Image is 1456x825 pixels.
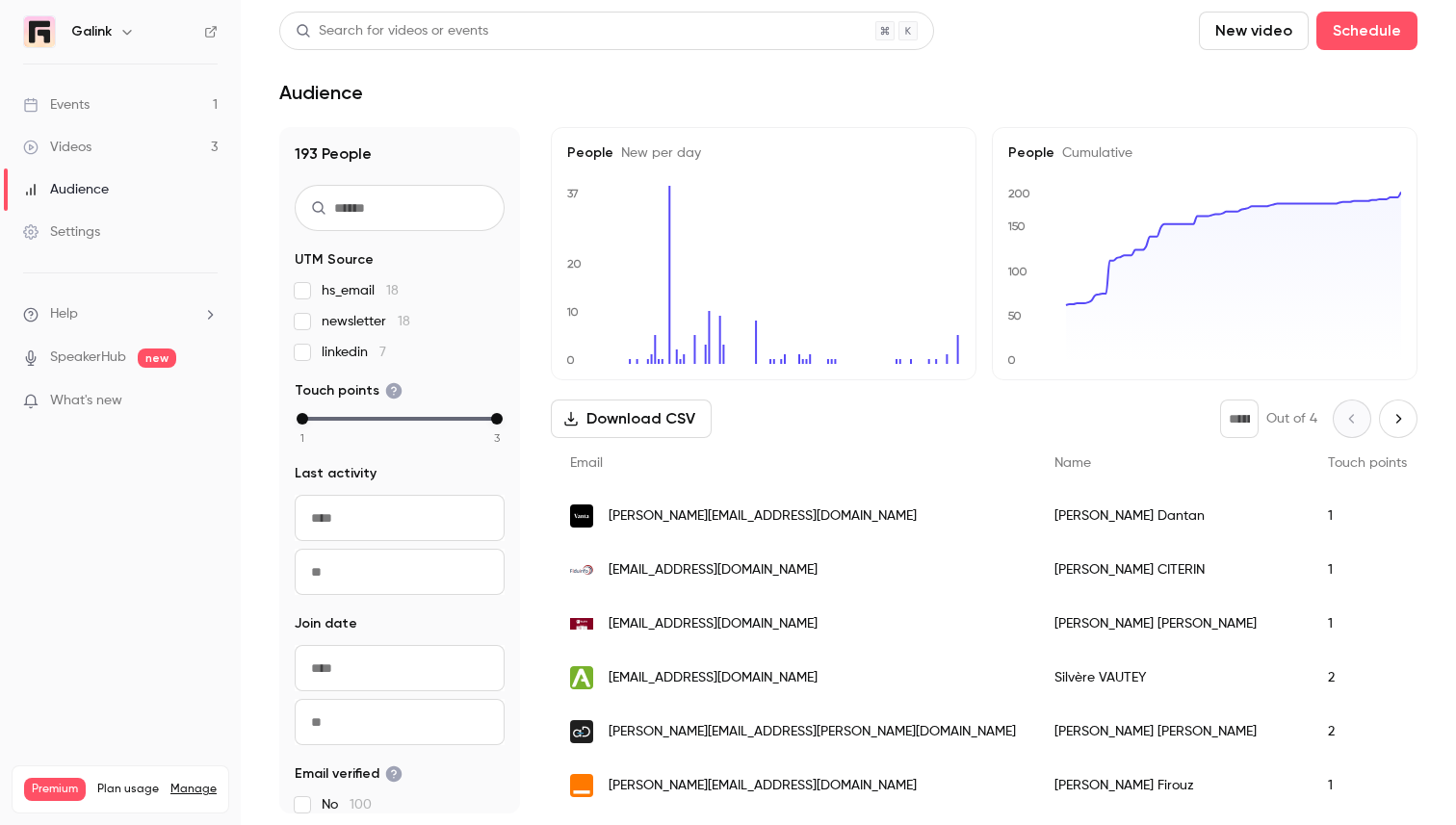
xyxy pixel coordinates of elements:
h5: People [1008,143,1401,163]
text: 100 [1007,265,1027,278]
span: 18 [386,284,399,297]
span: linkedin [322,343,386,362]
h1: 193 People [295,142,505,166]
a: SpeakerHub [50,348,126,368]
span: Touch points [1328,456,1407,470]
div: Videos [23,138,91,157]
div: [PERSON_NAME] [PERSON_NAME] [1035,597,1309,651]
span: No [322,795,372,814]
span: [PERSON_NAME][EMAIL_ADDRESS][DOMAIN_NAME] [609,776,917,796]
div: 1 [1309,759,1426,812]
span: 18 [398,315,410,328]
span: Premium [24,778,86,801]
text: 200 [1008,187,1030,200]
input: From [295,645,505,691]
span: Touch points [295,381,403,400]
span: 7 [379,346,386,359]
span: [EMAIL_ADDRESS][DOMAIN_NAME] [609,614,818,634]
span: What's new [50,391,122,411]
a: Manage [170,782,217,797]
div: 2 [1309,705,1426,759]
span: [EMAIL_ADDRESS][DOMAIN_NAME] [609,668,818,688]
span: 3 [494,429,500,447]
h5: People [567,143,960,163]
p: Out of 4 [1266,409,1317,428]
button: New video [1199,12,1309,50]
text: 0 [1007,353,1016,367]
div: Events [23,95,90,115]
span: newsletter [322,312,410,331]
text: 20 [567,257,582,271]
img: acadir.fr [570,666,593,689]
li: help-dropdown-opener [23,304,218,324]
div: max [491,413,503,425]
div: [PERSON_NAME] CITERIN [1035,543,1309,597]
div: [PERSON_NAME] [PERSON_NAME] [1035,705,1309,759]
img: tuta.io [570,618,593,631]
button: Download CSV [551,400,712,438]
span: Email [570,456,603,470]
h6: Galink [71,22,112,41]
img: orangecyberdefense.com [570,774,593,797]
span: Email verified [295,764,403,784]
span: Last activity [295,464,377,483]
div: Audience [23,180,109,199]
span: [PERSON_NAME][EMAIL_ADDRESS][PERSON_NAME][DOMAIN_NAME] [609,722,1016,742]
span: 100 [350,798,372,812]
text: 37 [567,187,579,200]
div: [PERSON_NAME] Dantan [1035,489,1309,543]
text: 0 [566,353,575,367]
span: Plan usage [97,782,159,797]
button: Next page [1379,400,1417,438]
img: Galink [24,16,55,47]
span: New per day [613,146,701,160]
text: 150 [1007,219,1026,233]
span: UTM Source [295,250,374,270]
text: 10 [566,305,579,319]
div: min [297,413,308,425]
span: Cumulative [1054,146,1132,160]
span: Help [50,304,78,324]
div: 2 [1309,651,1426,705]
button: Schedule [1316,12,1417,50]
span: [PERSON_NAME][EMAIL_ADDRESS][DOMAIN_NAME] [609,506,917,527]
input: To [295,699,505,745]
span: Join date [295,614,357,633]
span: [EMAIL_ADDRESS][DOMAIN_NAME] [609,560,818,580]
text: 50 [1007,309,1022,322]
img: vanta.com [570,504,593,528]
div: 1 [1309,543,1426,597]
span: new [138,348,176,368]
span: Name [1054,456,1091,470]
img: fiduinfo.fr [570,558,593,581]
input: To [295,549,505,595]
img: advens.fr [570,720,593,743]
div: Search for videos or events [296,21,488,41]
div: 1 [1309,489,1426,543]
input: From [295,495,505,541]
span: hs_email [322,281,399,300]
div: Settings [23,222,100,242]
span: 1 [300,429,304,447]
div: [PERSON_NAME] Firouz [1035,759,1309,812]
div: 1 [1309,597,1426,651]
h1: Audience [279,81,363,104]
div: Silvère VAUTEY [1035,651,1309,705]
